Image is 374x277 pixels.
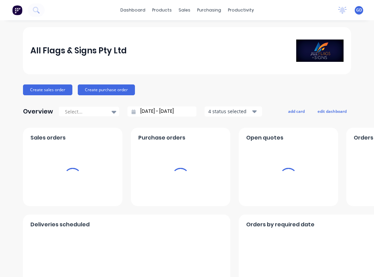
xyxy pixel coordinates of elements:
a: dashboard [117,5,149,15]
div: products [149,5,175,15]
button: edit dashboard [313,107,351,116]
img: All Flags & Signs Pty Ltd [296,40,344,62]
div: Overview [23,105,53,118]
span: GD [356,7,362,13]
button: add card [284,107,309,116]
span: Purchase orders [138,134,185,142]
button: Create purchase order [78,84,135,95]
span: Open quotes [246,134,283,142]
div: productivity [225,5,257,15]
span: Orders by required date [246,221,314,229]
span: Sales orders [30,134,66,142]
div: All Flags & Signs Pty Ltd [30,44,127,57]
button: Create sales order [23,84,72,95]
div: purchasing [194,5,225,15]
div: sales [175,5,194,15]
button: 4 status selected [205,106,262,117]
img: Factory [12,5,22,15]
span: Deliveries scheduled [30,221,90,229]
div: 4 status selected [208,108,251,115]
